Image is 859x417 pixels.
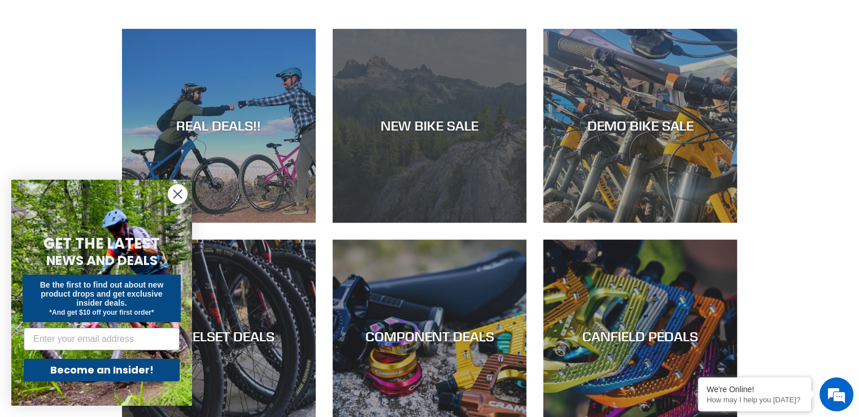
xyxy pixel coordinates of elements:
div: REAL DEALS!! [122,118,316,134]
span: GET THE LATEST [43,233,160,254]
p: How may I help you today? [707,396,803,404]
span: NEWS AND DEALS [46,251,158,270]
div: NEW BIKE SALE [333,118,526,134]
button: Close dialog [168,184,188,204]
div: We're Online! [707,385,803,394]
span: *And get $10 off your first order* [49,309,154,316]
div: COMPONENT DEALS [333,328,526,345]
input: Enter your email address [24,328,180,350]
a: REAL DEALS!! [122,29,316,223]
div: DEMO BIKE SALE [543,118,737,134]
div: WHEELSET DEALS [122,328,316,345]
a: NEW BIKE SALE [333,29,526,223]
button: Become an Insider! [24,359,180,381]
span: Be the first to find out about new product drops and get exclusive insider deals. [40,280,164,307]
a: DEMO BIKE SALE [543,29,737,223]
div: CANFIELD PEDALS [543,328,737,345]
